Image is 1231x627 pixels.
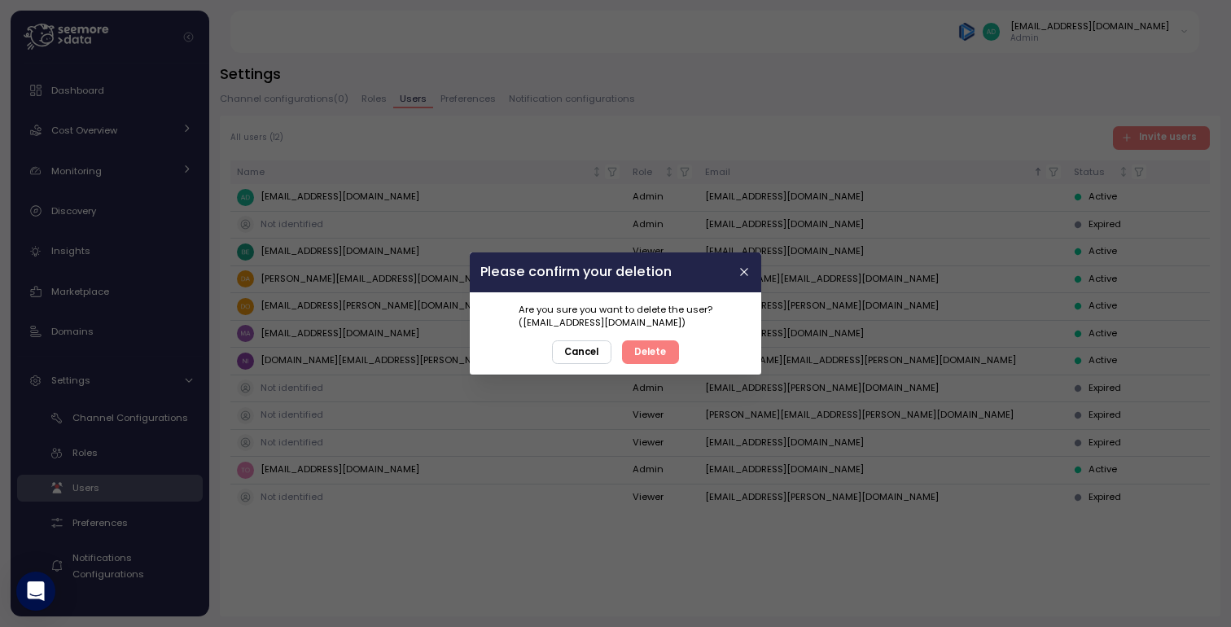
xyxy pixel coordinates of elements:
div: Open Intercom Messenger [16,572,55,611]
button: Cancel [552,340,611,364]
button: Delete [622,340,679,364]
span: Delete [635,341,667,363]
p: Are you sure you want to delete the user? ( [EMAIL_ADDRESS][DOMAIN_NAME] ) [519,303,712,330]
h2: Please confirm your deletion [480,265,672,278]
span: Cancel [564,341,598,363]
